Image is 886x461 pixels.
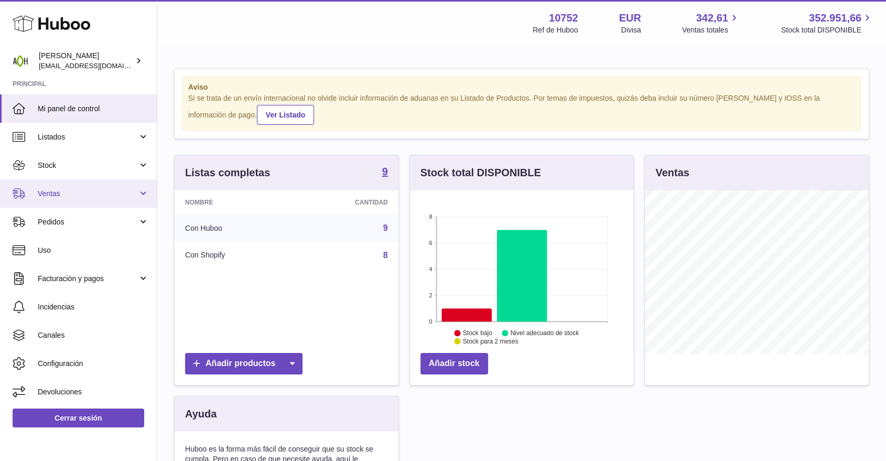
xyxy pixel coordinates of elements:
[429,213,432,220] text: 8
[188,93,855,125] div: Si se trata de un envío internacional no olvide incluir información de aduanas en su Listado de P...
[429,266,432,272] text: 4
[781,11,873,35] a: 352.951,66 Stock total DISPONIBLE
[13,53,28,69] img: info@adaptohealue.com
[809,11,861,25] span: 352.951,66
[175,190,294,215] th: Nombre
[38,330,149,340] span: Canales
[38,132,138,142] span: Listados
[781,25,873,35] span: Stock total DISPONIBLE
[533,25,578,35] div: Ref de Huboo
[383,251,388,260] a: 8
[257,105,314,125] a: Ver Listado
[420,353,488,374] a: Añadir stock
[38,274,138,284] span: Facturación y pagos
[175,242,294,269] td: Con Shopify
[682,11,740,35] a: 342,61 Ventas totales
[696,11,728,25] span: 342,61
[38,104,149,114] span: Mi panel de control
[621,25,641,35] div: Divisa
[429,292,432,298] text: 2
[383,223,388,232] a: 9
[38,217,138,227] span: Pedidos
[38,189,138,199] span: Ventas
[294,190,398,215] th: Cantidad
[382,166,388,177] strong: 9
[429,240,432,246] text: 6
[175,215,294,242] td: Con Huboo
[39,61,154,70] span: [EMAIL_ADDRESS][DOMAIN_NAME]
[38,302,149,312] span: Incidencias
[38,245,149,255] span: Uso
[39,51,133,71] div: [PERSON_NAME]
[13,409,144,427] a: Cerrar sesión
[511,329,580,337] text: Nivel adecuado de stock
[382,166,388,179] a: 9
[619,11,641,25] strong: EUR
[185,407,217,421] h3: Ayuda
[188,82,855,92] strong: Aviso
[429,318,432,325] text: 0
[185,353,302,374] a: Añadir productos
[38,160,138,170] span: Stock
[655,166,689,180] h3: Ventas
[420,166,541,180] h3: Stock total DISPONIBLE
[549,11,578,25] strong: 10752
[463,329,492,337] text: Stock bajo
[38,359,149,369] span: Configuración
[463,338,518,345] text: Stock para 2 meses
[185,166,270,180] h3: Listas completas
[38,387,149,397] span: Devoluciones
[682,25,740,35] span: Ventas totales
